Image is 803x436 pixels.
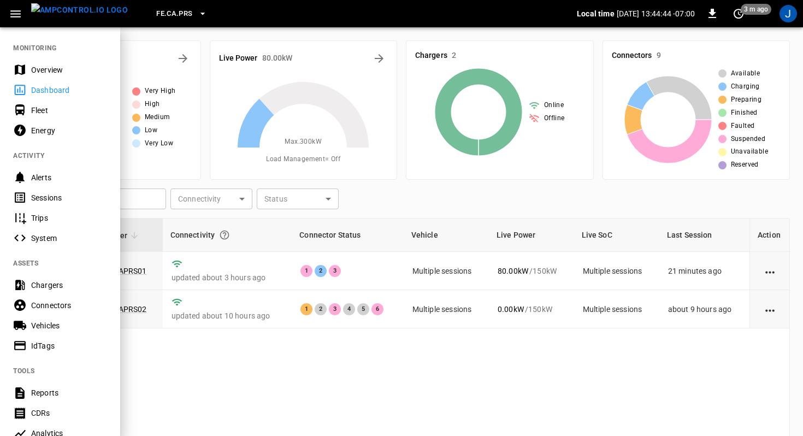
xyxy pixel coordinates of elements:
div: Chargers [31,280,107,291]
div: Connectors [31,300,107,311]
div: profile-icon [780,5,797,22]
div: Trips [31,213,107,223]
div: Dashboard [31,85,107,96]
div: Overview [31,64,107,75]
div: Alerts [31,172,107,183]
img: ampcontrol.io logo [31,3,128,17]
div: Sessions [31,192,107,203]
div: IdTags [31,340,107,351]
div: CDRs [31,408,107,419]
div: System [31,233,107,244]
span: 3 m ago [741,4,771,15]
span: FE.CA.PRS [156,8,192,20]
button: set refresh interval [730,5,747,22]
div: Vehicles [31,320,107,331]
p: [DATE] 13:44:44 -07:00 [617,8,695,19]
p: Local time [577,8,615,19]
div: Fleet [31,105,107,116]
div: Reports [31,387,107,398]
div: Energy [31,125,107,136]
